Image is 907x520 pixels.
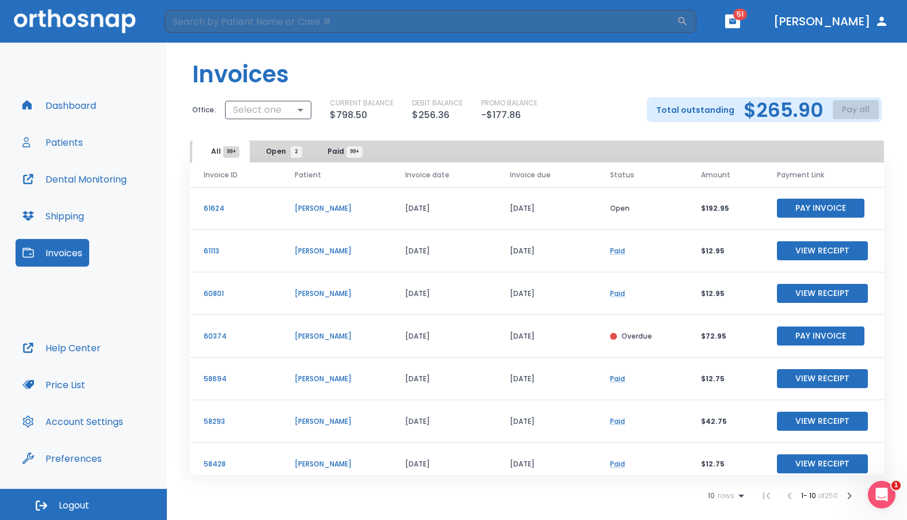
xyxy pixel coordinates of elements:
span: 99+ [346,146,363,158]
td: [DATE] [391,230,496,272]
td: [DATE] [496,187,596,230]
span: 1 - 10 [801,491,818,500]
p: $192.95 [701,203,749,214]
span: 10 [708,492,715,500]
span: Invoice ID [204,170,238,180]
td: [DATE] [391,272,496,315]
input: Search by Patient Name or Case # [165,10,677,33]
p: $12.75 [701,374,749,384]
td: [DATE] [496,272,596,315]
button: Preferences [16,445,109,472]
a: View Receipt [777,245,868,255]
h2: $265.90 [744,101,824,119]
button: Pay Invoice [777,327,864,346]
span: Invoice date [405,170,449,180]
button: Account Settings [16,408,130,435]
a: View Receipt [777,373,868,383]
span: rows [715,492,734,500]
h1: Invoices [192,57,289,92]
p: [PERSON_NAME] [295,289,378,299]
span: of 250 [818,491,838,500]
td: [DATE] [496,230,596,272]
span: 99+ [223,146,239,158]
p: CURRENT BALANCE [330,98,394,108]
p: [PERSON_NAME] [295,416,378,427]
td: Open [596,187,687,230]
span: All [211,146,231,157]
p: $72.95 [701,331,749,341]
span: Paid [327,146,355,157]
button: Shipping [16,202,91,230]
a: Paid [610,416,625,426]
span: 1 [891,481,901,490]
span: Payment Link [777,170,824,180]
span: Logout [59,499,89,512]
button: Dental Monitoring [16,165,134,193]
p: Total outstanding [656,103,734,117]
p: $12.95 [701,289,749,299]
span: Status [610,170,634,180]
a: Paid [610,374,625,384]
div: Select one [225,98,311,122]
p: DEBIT BALANCE [412,98,463,108]
a: View Receipt [777,416,868,426]
a: Pay Invoice [777,203,864,212]
button: Pay Invoice [777,199,864,218]
p: $798.50 [330,108,367,122]
button: View Receipt [777,369,868,388]
p: 61113 [204,246,267,256]
p: 60374 [204,331,267,341]
p: Overdue [622,331,652,341]
a: View Receipt [777,458,868,468]
td: [DATE] [496,358,596,400]
button: View Receipt [777,284,868,303]
p: 61624 [204,203,267,214]
td: [DATE] [496,443,596,485]
td: [DATE] [391,187,496,230]
span: 2 [291,146,302,158]
button: View Receipt [777,412,868,431]
p: [PERSON_NAME] [295,331,378,341]
div: Tooltip anchor [100,453,110,464]
p: [PERSON_NAME] [295,374,378,384]
button: View Receipt [777,241,868,260]
a: Paid [610,459,625,469]
p: Office: [192,105,216,115]
p: $12.75 [701,459,749,469]
p: PROMO BALANCE [481,98,538,108]
p: 58293 [204,416,267,427]
td: [DATE] [496,400,596,443]
button: Patients [16,128,90,156]
span: Invoice due [510,170,551,180]
button: Price List [16,371,92,398]
span: 51 [733,9,747,20]
button: Help Center [16,334,108,362]
p: [PERSON_NAME] [295,246,378,256]
div: tabs [192,141,372,162]
button: View Receipt [777,454,868,473]
button: Dashboard [16,92,103,119]
td: [DATE] [496,315,596,358]
p: 60801 [204,289,267,299]
p: -$177.86 [481,108,521,122]
iframe: Intercom live chat [868,481,895,508]
button: [PERSON_NAME] [769,11,893,32]
a: Pay Invoice [777,331,864,340]
a: Paid [610,246,625,256]
p: $42.75 [701,416,749,427]
img: Orthosnap [14,9,136,33]
td: [DATE] [391,315,496,358]
p: 58694 [204,374,267,384]
p: [PERSON_NAME] [295,203,378,214]
span: Amount [701,170,730,180]
a: View Receipt [777,288,868,298]
button: Invoices [16,239,89,267]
